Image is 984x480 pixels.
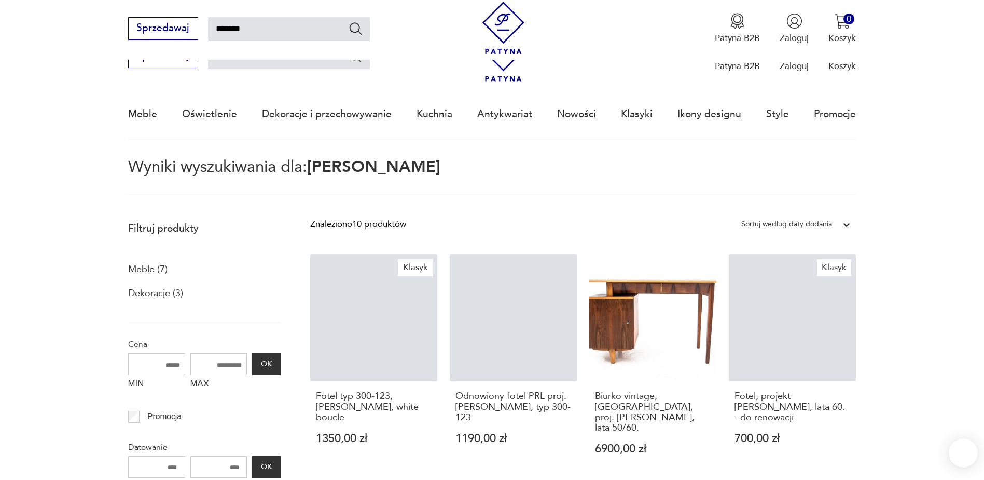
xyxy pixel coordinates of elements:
p: Filtruj produkty [128,222,281,235]
p: 6900,00 zł [595,444,711,455]
h3: Odnowiony fotel PRL proj. [PERSON_NAME], typ 300-123 [455,391,571,423]
img: Ikona koszyka [834,13,850,29]
p: Patyna B2B [715,60,760,72]
img: Patyna - sklep z meblami i dekoracjami vintage [477,2,530,54]
h3: Fotel typ 300-123, [PERSON_NAME], white boucle [316,391,432,423]
p: Zaloguj [780,32,809,44]
a: Odnowiony fotel PRL proj. M. Puchała, typ 300-123Odnowiony fotel PRL proj. [PERSON_NAME], typ 300... [450,254,577,479]
a: Promocje [814,90,856,138]
button: Patyna B2B [715,13,760,44]
a: KlasykFotel typ 300-123, M. Puchała, white boucleFotel typ 300-123, [PERSON_NAME], white boucle13... [310,254,437,479]
div: Znaleziono 10 produktów [310,218,406,231]
button: OK [252,456,280,478]
a: Sprzedawaj [128,53,198,61]
button: Sprzedawaj [128,17,198,40]
p: Patyna B2B [715,32,760,44]
span: [PERSON_NAME] [307,156,440,178]
label: MIN [128,375,185,395]
p: 1190,00 zł [455,433,571,444]
button: Szukaj [348,21,363,36]
a: Ikony designu [677,90,741,138]
a: Klasyki [621,90,653,138]
p: 700,00 zł [734,433,850,444]
div: 0 [843,14,854,24]
img: Ikonka użytkownika [786,13,802,29]
button: 0Koszyk [828,13,856,44]
button: OK [252,353,280,375]
h3: Biurko vintage, [GEOGRAPHIC_DATA], proj. [PERSON_NAME], lata 50/60. [595,391,711,434]
p: Promocja [147,410,182,423]
p: Koszyk [828,32,856,44]
h3: Fotel, projekt [PERSON_NAME], lata 60. - do renowacji [734,391,850,423]
p: 1350,00 zł [316,433,432,444]
p: Koszyk [828,60,856,72]
a: Oświetlenie [182,90,237,138]
iframe: Smartsupp widget button [949,438,978,468]
div: Sortuj według daty dodania [741,218,832,231]
a: Nowości [557,90,596,138]
a: Kuchnia [417,90,452,138]
a: KlasykFotel, projekt M. Puchała, lata 60. - do renowacjiFotel, projekt [PERSON_NAME], lata 60. - ... [729,254,856,479]
label: MAX [190,375,247,395]
a: Ikona medaluPatyna B2B [715,13,760,44]
a: Meble (7) [128,261,168,278]
p: Cena [128,338,281,351]
p: Wyniki wyszukiwania dla: [128,159,856,195]
a: Biurko vintage, Polska, proj. Mieczysław Puchała, lata 50/60.Biurko vintage, [GEOGRAPHIC_DATA], p... [589,254,716,479]
p: Datowanie [128,441,281,454]
a: Antykwariat [477,90,532,138]
p: Zaloguj [780,60,809,72]
a: Dekoracje (3) [128,285,183,302]
img: Ikona medalu [729,13,745,29]
a: Style [766,90,789,138]
a: Sprzedawaj [128,25,198,33]
a: Dekoracje i przechowywanie [262,90,392,138]
button: Zaloguj [780,13,809,44]
button: Szukaj [348,49,363,64]
a: Meble [128,90,157,138]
